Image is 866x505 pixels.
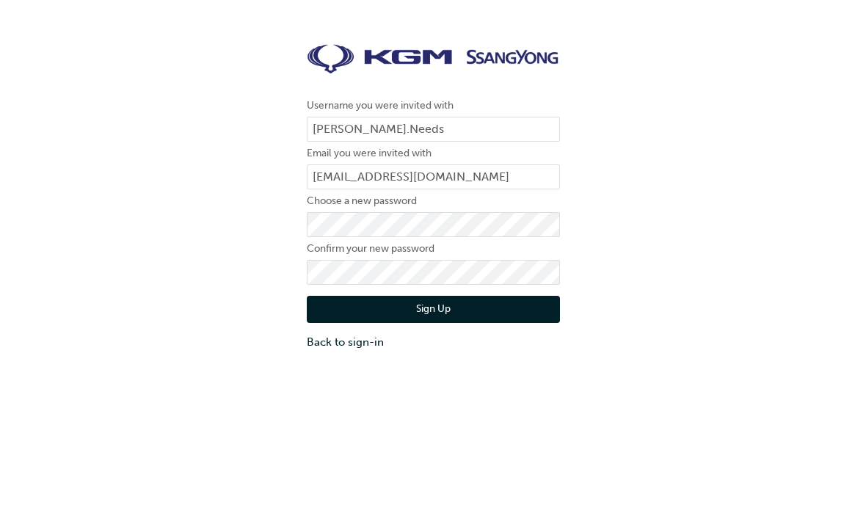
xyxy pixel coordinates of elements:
[307,296,560,324] button: Sign Up
[307,145,560,162] label: Email you were invited with
[307,192,560,210] label: Choose a new password
[307,334,560,351] a: Back to sign-in
[307,97,560,115] label: Username you were invited with
[307,240,560,258] label: Confirm your new password
[307,117,560,142] input: Username
[307,44,560,75] img: kgm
